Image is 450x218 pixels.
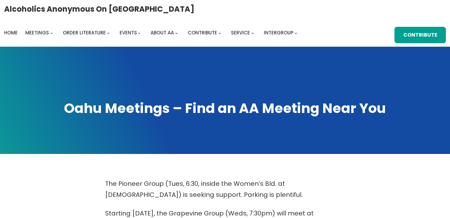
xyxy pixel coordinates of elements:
[4,28,299,37] nav: Intergroup
[50,31,53,34] button: Meetings submenu
[294,31,297,34] button: Intergroup submenu
[120,29,137,36] span: Events
[107,31,110,34] button: Order Literature submenu
[25,29,49,36] span: Meetings
[188,29,217,36] span: Contribute
[4,28,18,37] a: Home
[4,2,194,16] a: Alcoholics Anonymous on [GEOGRAPHIC_DATA]
[251,31,254,34] button: Service submenu
[105,178,345,200] p: The Pioneer Group (Tues, 6:30, inside the Women’s Bld. at [DEMOGRAPHIC_DATA]) is seeking support....
[188,28,217,37] a: Contribute
[175,31,178,34] button: About AA submenu
[218,31,221,34] button: Contribute submenu
[231,29,250,36] span: Service
[231,28,250,37] a: Service
[151,28,174,37] a: About AA
[6,99,444,117] h1: Oahu Meetings – Find an AA Meeting Near You
[151,29,174,36] span: About AA
[25,28,49,37] a: Meetings
[264,29,293,36] span: Intergroup
[394,27,446,43] a: Contribute
[63,29,106,36] span: Order Literature
[138,31,141,34] button: Events submenu
[264,28,293,37] a: Intergroup
[4,29,18,36] span: Home
[120,28,137,37] a: Events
